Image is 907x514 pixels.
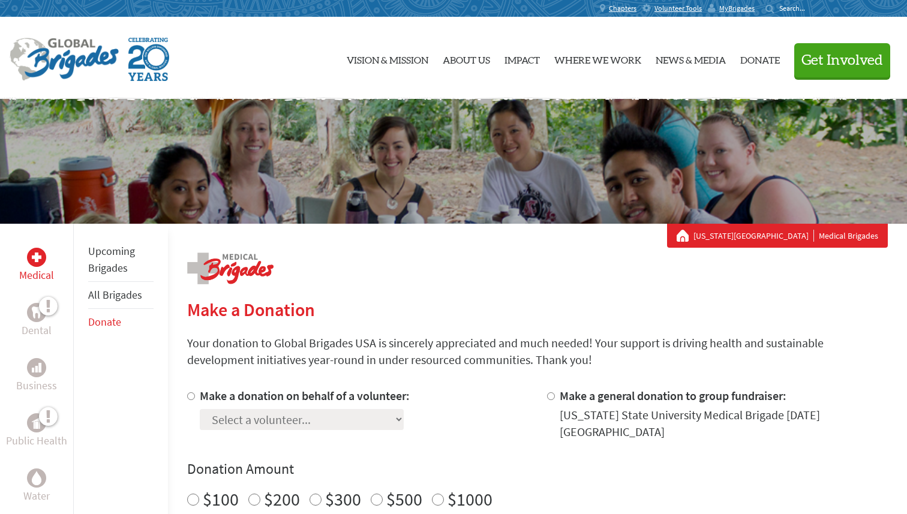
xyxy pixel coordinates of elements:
img: Water [32,471,41,485]
a: Vision & Mission [347,27,428,89]
span: Get Involved [801,53,883,68]
a: [US_STATE][GEOGRAPHIC_DATA] [693,230,814,242]
div: Water [27,468,46,488]
img: Business [32,363,41,372]
a: Public HealthPublic Health [6,413,67,449]
a: Impact [504,27,540,89]
p: Business [16,377,57,394]
label: $100 [203,488,239,510]
a: All Brigades [88,288,142,302]
a: Donate [740,27,780,89]
a: Donate [88,315,121,329]
img: Dental [32,306,41,318]
p: Dental [22,322,52,339]
p: Water [23,488,50,504]
img: Medical [32,253,41,262]
div: Business [27,358,46,377]
label: $200 [264,488,300,510]
li: All Brigades [88,282,154,309]
span: Chapters [609,4,636,13]
label: $1000 [448,488,492,510]
div: Dental [27,303,46,322]
span: Volunteer Tools [654,4,702,13]
p: Medical [19,267,54,284]
a: News & Media [656,27,726,89]
img: Public Health [32,417,41,429]
a: WaterWater [23,468,50,504]
a: DentalDental [22,303,52,339]
div: Medical Brigades [677,230,878,242]
p: Your donation to Global Brigades USA is sincerely appreciated and much needed! Your support is dr... [187,335,888,368]
label: $500 [386,488,422,510]
img: Global Brigades Logo [10,38,119,81]
div: [US_STATE] State University Medical Brigade [DATE] [GEOGRAPHIC_DATA] [560,407,888,440]
button: Get Involved [794,43,890,77]
li: Upcoming Brigades [88,238,154,282]
h4: Donation Amount [187,459,888,479]
h2: Make a Donation [187,299,888,320]
label: Make a general donation to group fundraiser: [560,388,786,403]
p: Public Health [6,432,67,449]
a: About Us [443,27,490,89]
li: Donate [88,309,154,335]
img: logo-medical.png [187,253,274,284]
a: Where We Work [554,27,641,89]
img: Global Brigades Celebrating 20 Years [128,38,169,81]
input: Search... [779,4,813,13]
a: BusinessBusiness [16,358,57,394]
label: $300 [325,488,361,510]
a: Upcoming Brigades [88,244,135,275]
div: Public Health [27,413,46,432]
span: MyBrigades [719,4,755,13]
a: MedicalMedical [19,248,54,284]
div: Medical [27,248,46,267]
label: Make a donation on behalf of a volunteer: [200,388,410,403]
